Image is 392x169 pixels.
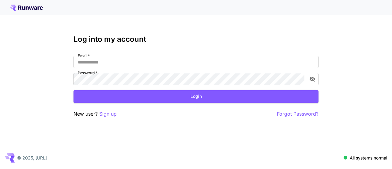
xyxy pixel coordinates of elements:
[78,70,97,75] label: Password
[277,110,318,118] button: Forgot Password?
[307,74,318,85] button: toggle password visibility
[73,110,117,118] p: New user?
[17,155,47,161] p: © 2025, [URL]
[78,53,90,58] label: Email
[73,90,318,103] button: Login
[99,110,117,118] button: Sign up
[350,155,387,161] p: All systems normal
[73,35,318,44] h3: Log into my account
